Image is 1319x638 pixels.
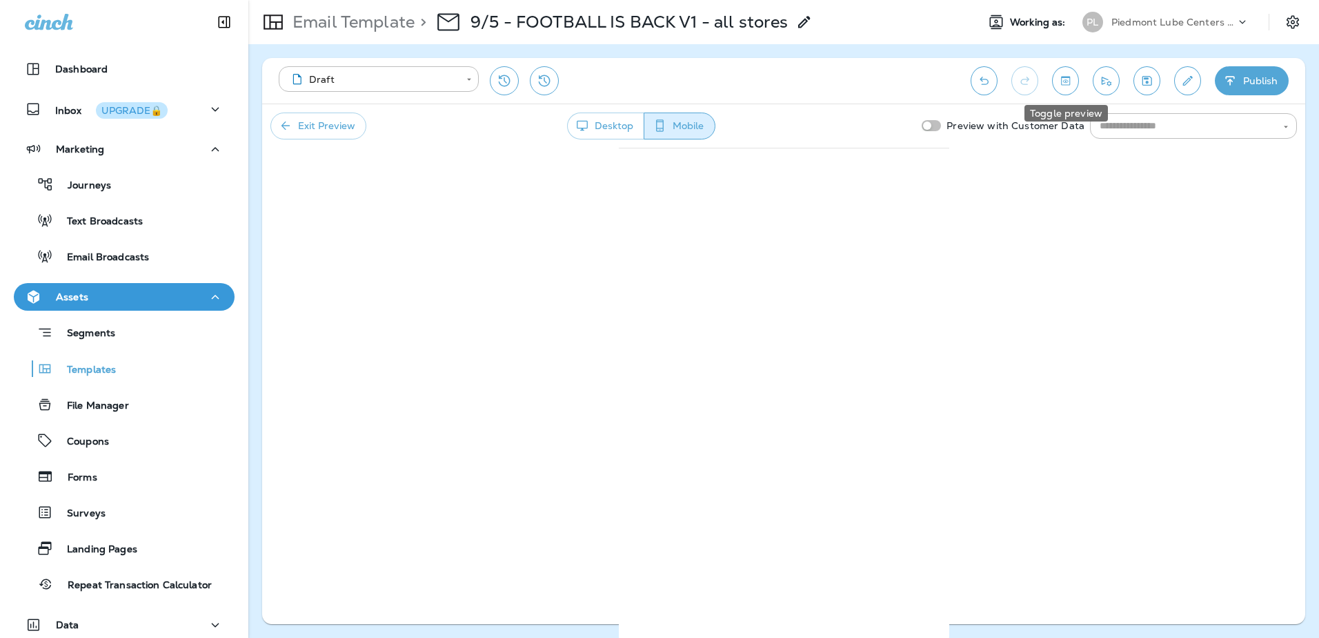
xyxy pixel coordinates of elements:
button: Repeat Transaction Calculator [14,570,235,599]
p: Segments [53,327,115,341]
button: Undo [971,66,998,95]
button: Coupons [14,426,235,455]
button: Surveys [14,498,235,527]
p: > [415,12,426,32]
p: Repeat Transaction Calculator [54,579,212,592]
p: 9/5 - FOOTBALL IS BACK V1 - all stores [470,12,788,32]
p: Landing Pages [53,543,137,557]
button: Collapse Sidebar [205,8,244,36]
p: Inbox [55,102,168,117]
button: Toggle preview [1052,66,1079,95]
div: Toggle preview [1024,105,1108,122]
button: Marketing [14,135,235,163]
button: Landing Pages [14,534,235,563]
p: Marketing [56,144,104,155]
div: Draft [288,72,457,86]
button: Restore from previous version [490,66,519,95]
button: Open [1280,121,1292,133]
p: Journeys [54,180,111,193]
button: Publish [1215,66,1289,95]
button: Journeys [14,170,235,199]
button: Email Broadcasts [14,242,235,271]
button: Send test email [1093,66,1120,95]
button: Save [1133,66,1160,95]
button: Templates [14,354,235,383]
div: UPGRADE🔒 [101,106,162,115]
p: Templates [53,364,116,377]
button: File Manager [14,390,235,419]
button: Edit details [1174,66,1201,95]
p: Data [56,619,79,630]
p: Assets [56,291,88,302]
button: Mobile [644,113,715,139]
span: Working as: [1010,17,1069,28]
button: Settings [1280,10,1305,35]
p: File Manager [53,400,129,413]
button: UPGRADE🔒 [96,102,168,119]
p: Email Broadcasts [53,251,149,264]
p: Surveys [53,507,106,521]
button: InboxUPGRADE🔒 [14,95,235,123]
button: Dashboard [14,55,235,83]
button: Desktop [567,113,644,139]
button: View Changelog [530,66,559,95]
p: Coupons [53,436,109,449]
p: Forms [54,472,97,485]
button: Text Broadcasts [14,206,235,235]
div: PL [1082,12,1103,32]
p: Email Template [287,12,415,32]
button: Assets [14,283,235,311]
p: Preview with Customer Data [941,115,1090,137]
button: Forms [14,462,235,491]
p: Piedmont Lube Centers LLC [1111,17,1236,28]
p: Text Broadcasts [53,215,143,229]
button: Exit Preview [270,113,366,139]
p: Dashboard [55,64,108,75]
button: Segments [14,318,235,347]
